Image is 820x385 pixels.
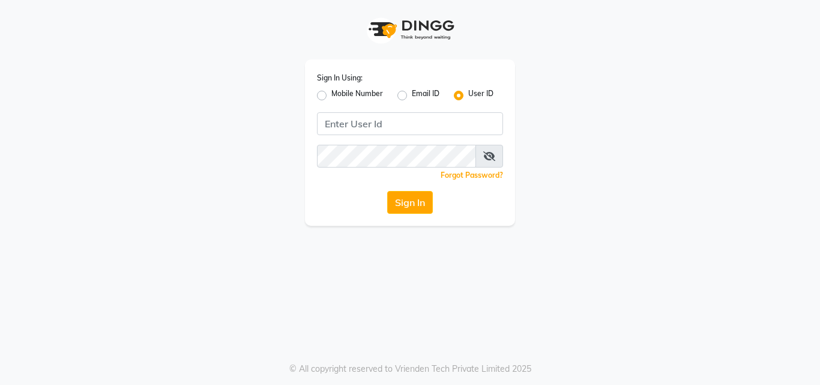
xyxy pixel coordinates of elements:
[468,88,493,103] label: User ID
[317,145,476,168] input: Username
[412,88,439,103] label: Email ID
[331,88,383,103] label: Mobile Number
[362,12,458,47] img: logo1.svg
[387,191,433,214] button: Sign In
[441,171,503,180] a: Forgot Password?
[317,112,503,135] input: Username
[317,73,363,83] label: Sign In Using:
